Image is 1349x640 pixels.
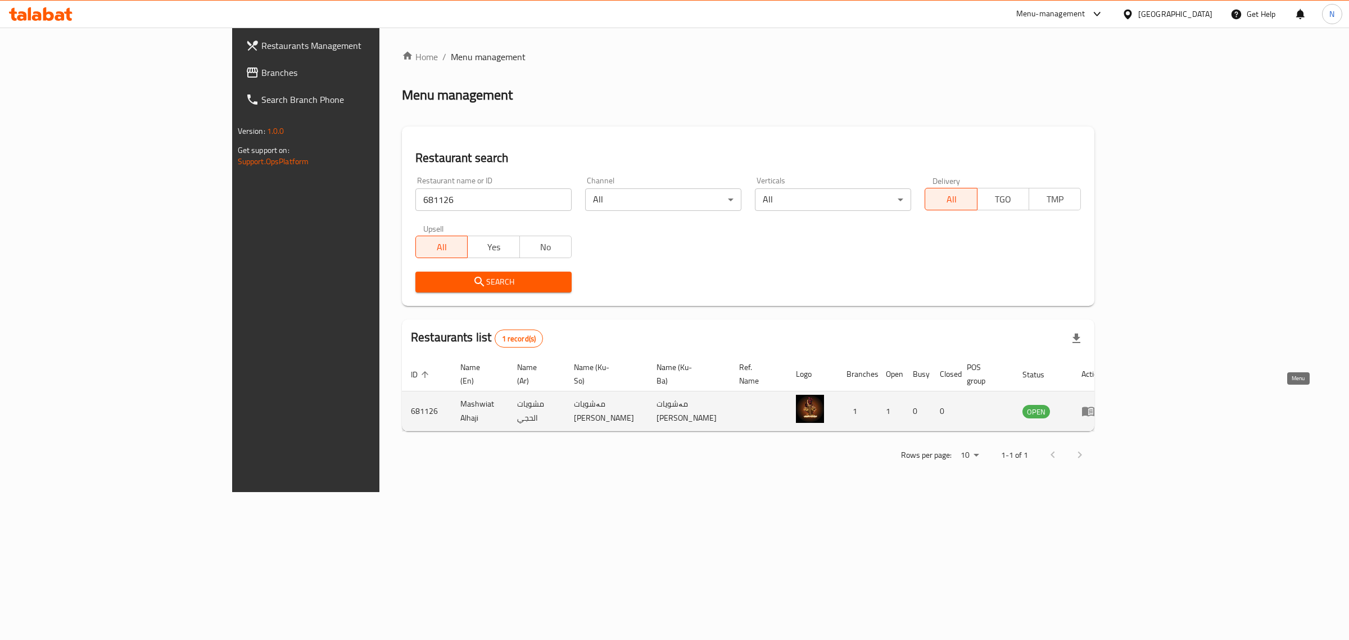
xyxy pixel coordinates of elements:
[739,360,773,387] span: Ref. Name
[508,391,565,431] td: مشويات الحجي
[424,275,563,289] span: Search
[451,50,526,64] span: Menu management
[585,188,741,211] div: All
[411,329,543,348] h2: Restaurants list
[524,239,567,255] span: No
[238,143,289,157] span: Get support on:
[420,239,463,255] span: All
[495,333,543,344] span: 1 record(s)
[261,39,449,52] span: Restaurants Management
[423,224,444,232] label: Upsell
[796,395,824,423] img: Mashwiat Alhaji
[451,391,508,431] td: Mashwiat Alhaji
[967,360,1000,387] span: POS group
[411,368,432,381] span: ID
[657,360,717,387] span: Name (Ku-Ba)
[931,391,958,431] td: 0
[467,236,519,258] button: Yes
[931,357,958,391] th: Closed
[460,360,495,387] span: Name (En)
[238,154,309,169] a: Support.OpsPlatform
[1029,188,1081,210] button: TMP
[925,188,977,210] button: All
[237,59,458,86] a: Branches
[415,272,572,292] button: Search
[261,66,449,79] span: Branches
[1063,325,1090,352] div: Export file
[648,391,730,431] td: مەشویات [PERSON_NAME]
[932,177,961,184] label: Delivery
[1001,448,1028,462] p: 1-1 of 1
[904,357,931,391] th: Busy
[402,50,1094,64] nav: breadcrumb
[982,191,1025,208] span: TGO
[877,357,904,391] th: Open
[472,239,515,255] span: Yes
[838,391,877,431] td: 1
[415,150,1081,166] h2: Restaurant search
[1072,357,1111,391] th: Action
[1022,368,1059,381] span: Status
[977,188,1029,210] button: TGO
[237,32,458,59] a: Restaurants Management
[956,447,983,464] div: Rows per page:
[402,86,513,104] h2: Menu management
[238,124,265,138] span: Version:
[415,188,572,211] input: Search for restaurant name or ID..
[930,191,972,208] span: All
[755,188,911,211] div: All
[1022,405,1050,418] span: OPEN
[904,391,931,431] td: 0
[1138,8,1212,20] div: [GEOGRAPHIC_DATA]
[1034,191,1076,208] span: TMP
[261,93,449,106] span: Search Branch Phone
[237,86,458,113] a: Search Branch Phone
[838,357,877,391] th: Branches
[877,391,904,431] td: 1
[1329,8,1334,20] span: N
[1016,7,1085,21] div: Menu-management
[495,330,544,348] div: Total records count
[517,360,551,387] span: Name (Ar)
[415,236,468,258] button: All
[787,357,838,391] th: Logo
[519,236,572,258] button: No
[402,357,1111,431] table: enhanced table
[574,360,634,387] span: Name (Ku-So)
[901,448,952,462] p: Rows per page:
[267,124,284,138] span: 1.0.0
[565,391,648,431] td: مەشویات [PERSON_NAME]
